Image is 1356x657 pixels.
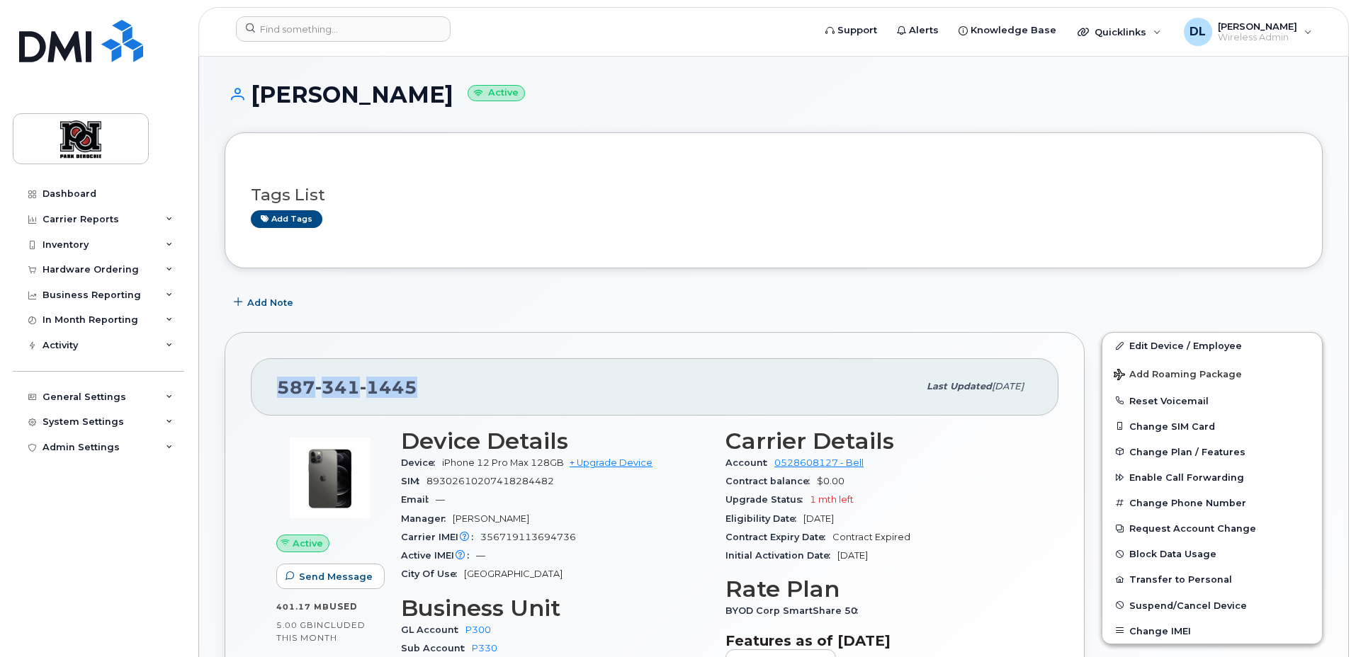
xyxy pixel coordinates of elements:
[1102,515,1322,541] button: Request Account Change
[725,605,865,616] span: BYOD Corp SmartShare 50
[725,532,832,542] span: Contract Expiry Date
[570,457,652,468] a: + Upgrade Device
[1129,446,1245,457] span: Change Plan / Features
[992,381,1024,392] span: [DATE]
[1102,541,1322,566] button: Block Data Usage
[1102,413,1322,439] button: Change SIM Card
[464,569,563,579] span: [GEOGRAPHIC_DATA]
[401,428,708,454] h3: Device Details
[774,457,864,468] a: 0528608127 - Bell
[401,643,472,653] span: Sub Account
[1294,595,1345,646] iframe: Messenger Launcher
[476,550,485,561] span: —
[251,210,322,228] a: Add tags
[817,476,844,486] span: $0.00
[725,476,817,486] span: Contract balance
[927,381,992,392] span: Last updated
[832,532,910,542] span: Contract Expired
[1114,369,1242,382] span: Add Roaming Package
[436,494,445,505] span: —
[251,186,1296,204] h3: Tags List
[837,550,868,561] span: [DATE]
[329,601,358,612] span: used
[725,428,1033,454] h3: Carrier Details
[1102,464,1322,490] button: Enable Call Forwarding
[288,435,373,520] img: image20231002-3703462-192i45l.jpeg
[1129,472,1244,483] span: Enable Call Forwarding
[277,377,417,398] span: 587
[276,619,366,643] span: included this month
[401,595,708,621] h3: Business Unit
[1102,359,1322,388] button: Add Roaming Package
[725,494,810,505] span: Upgrade Status
[401,494,436,505] span: Email
[225,82,1323,107] h1: [PERSON_NAME]
[1102,618,1322,644] button: Change IMEI
[293,537,323,550] span: Active
[360,377,417,398] span: 1445
[426,476,554,486] span: 89302610207418284482
[401,624,465,635] span: GL Account
[225,290,305,315] button: Add Note
[480,532,576,542] span: 356719113694736
[1129,600,1247,610] span: Suspend/Cancel Device
[401,569,464,579] span: City Of Use
[401,457,442,468] span: Device
[725,513,803,524] span: Eligibility Date
[725,550,837,561] span: Initial Activation Date
[1102,388,1322,413] button: Reset Voicemail
[442,457,564,468] span: iPhone 12 Pro Max 128GB
[465,624,491,635] a: P300
[276,602,329,612] span: 401.17 MB
[401,476,426,486] span: SIM
[247,296,293,309] span: Add Note
[803,513,834,524] span: [DATE]
[472,643,497,653] a: P330
[1102,490,1322,515] button: Change Phone Number
[1102,439,1322,464] button: Change Plan / Features
[276,620,314,630] span: 5.00 GB
[725,632,1033,649] h3: Features as of [DATE]
[725,457,774,468] span: Account
[453,513,529,524] span: [PERSON_NAME]
[1102,566,1322,592] button: Transfer to Personal
[1102,593,1322,618] button: Suspend/Cancel Device
[401,532,480,542] span: Carrier IMEI
[468,85,525,101] small: Active
[276,564,385,589] button: Send Message
[315,377,360,398] span: 341
[299,570,373,583] span: Send Message
[725,576,1033,602] h3: Rate Plan
[401,513,453,524] span: Manager
[1102,333,1322,358] a: Edit Device / Employee
[810,494,854,505] span: 1 mth left
[401,550,476,561] span: Active IMEI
